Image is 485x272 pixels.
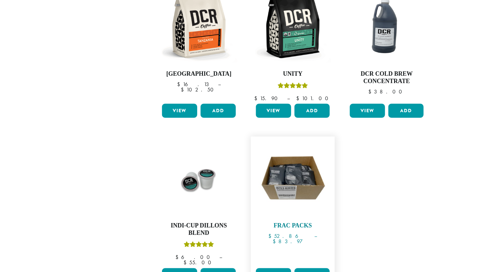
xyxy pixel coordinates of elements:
bdi: 83.97 [273,238,313,245]
span: $ [368,88,374,95]
span: – [314,233,317,240]
bdi: 6.00 [175,254,213,261]
a: View [256,104,291,118]
span: – [218,81,221,88]
bdi: 15.90 [254,95,281,102]
span: $ [183,259,189,266]
h4: Unity [254,70,331,78]
button: Add [388,104,424,118]
img: 75CT-INDI-CUP-1.jpg [160,140,237,217]
span: $ [268,233,274,240]
a: Indi-Cup Dillons BlendRated 5.00 out of 5 [160,140,237,266]
span: $ [175,254,181,261]
button: Add [294,104,330,118]
div: Rated 5.00 out of 5 [278,82,308,92]
span: – [219,254,222,261]
div: Rated 5.00 out of 5 [184,241,214,251]
a: Frac Packs [254,140,331,266]
span: $ [177,81,183,88]
h4: Frac Packs [254,222,331,230]
span: $ [296,95,302,102]
bdi: 38.00 [368,88,405,95]
bdi: 52.86 [268,233,308,240]
span: $ [181,86,186,93]
a: View [350,104,385,118]
h4: DCR Cold Brew Concentrate [348,70,425,85]
span: $ [273,238,278,245]
bdi: 101.00 [296,95,331,102]
bdi: 102.50 [181,86,217,93]
h4: [GEOGRAPHIC_DATA] [160,70,237,78]
h4: Indi-Cup Dillons Blend [160,222,237,237]
img: DCR-Frac-Pack-Image-1200x1200-300x300.jpg [254,140,331,217]
a: View [162,104,197,118]
span: $ [254,95,260,102]
bdi: 16.13 [177,81,212,88]
button: Add [201,104,236,118]
bdi: 55.00 [183,259,214,266]
span: – [287,95,290,102]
